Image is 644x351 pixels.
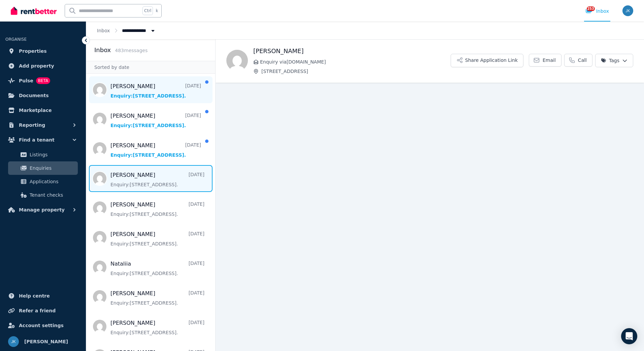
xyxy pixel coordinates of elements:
img: Anthony [226,50,248,71]
a: Nataliia[DATE]Enquiry:[STREET_ADDRESS]. [110,260,204,277]
a: Call [564,54,592,67]
a: Email [529,54,561,67]
h1: [PERSON_NAME] [253,46,451,56]
span: Manage property [19,206,65,214]
a: [PERSON_NAME][DATE]Enquiry:[STREET_ADDRESS]. [110,171,204,188]
span: 483 message s [115,48,148,53]
span: Applications [30,178,75,186]
h2: Inbox [94,45,111,55]
a: [PERSON_NAME][DATE]Enquiry:[STREET_ADDRESS]. [110,82,201,99]
img: Joanna Kunicka [622,5,633,16]
button: Find a tenant [5,133,80,147]
span: Email [543,57,556,64]
button: Tags [595,54,633,67]
button: Manage property [5,203,80,217]
span: Tags [601,57,619,64]
a: Inbox [97,28,110,33]
a: Refer a friend [5,304,80,317]
a: Applications [8,175,78,188]
a: Marketplace [5,104,80,117]
img: RentBetter [11,6,57,16]
a: Add property [5,59,80,73]
span: [STREET_ADDRESS] [261,68,451,75]
a: PulseBETA [5,74,80,87]
span: Pulse [19,77,33,85]
a: Documents [5,89,80,102]
div: Sorted by date [86,61,215,74]
span: ORGANISE [5,37,27,42]
span: [PERSON_NAME] [24,338,68,346]
span: Help centre [19,292,50,300]
span: Account settings [19,321,64,329]
span: Call [578,57,587,64]
a: [PERSON_NAME][DATE]Enquiry:[STREET_ADDRESS]. [110,289,204,306]
button: Reporting [5,118,80,132]
a: Listings [8,148,78,161]
span: Enquiries [30,164,75,172]
span: Ctrl [142,6,153,15]
span: k [156,8,158,13]
img: Joanna Kunicka [8,336,19,347]
span: Listings [30,151,75,159]
button: Share Application Link [451,54,523,67]
span: Add property [19,62,54,70]
a: Help centre [5,289,80,303]
a: Account settings [5,319,80,332]
nav: Breadcrumb [86,22,167,39]
a: [PERSON_NAME][DATE]Enquiry:[STREET_ADDRESS]. [110,112,201,129]
span: Find a tenant [19,136,55,144]
span: Enquiry via [DOMAIN_NAME] [260,58,451,65]
span: Tenant checks [30,191,75,199]
span: Documents [19,91,49,100]
span: 253 [587,6,595,11]
a: [PERSON_NAME][DATE]Enquiry:[STREET_ADDRESS]. [110,230,204,247]
span: Reporting [19,121,45,129]
span: Marketplace [19,106,52,114]
span: BETA [36,77,50,84]
a: Enquiries [8,161,78,175]
a: Properties [5,44,80,58]
a: [PERSON_NAME][DATE]Enquiry:[STREET_ADDRESS]. [110,201,204,218]
div: Open Intercom Messenger [621,328,637,344]
a: Tenant checks [8,188,78,202]
a: [PERSON_NAME][DATE]Enquiry:[STREET_ADDRESS]. [110,319,204,336]
a: [PERSON_NAME][DATE]Enquiry:[STREET_ADDRESS]. [110,142,201,158]
span: Refer a friend [19,307,56,315]
span: Properties [19,47,47,55]
div: Inbox [585,8,609,14]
